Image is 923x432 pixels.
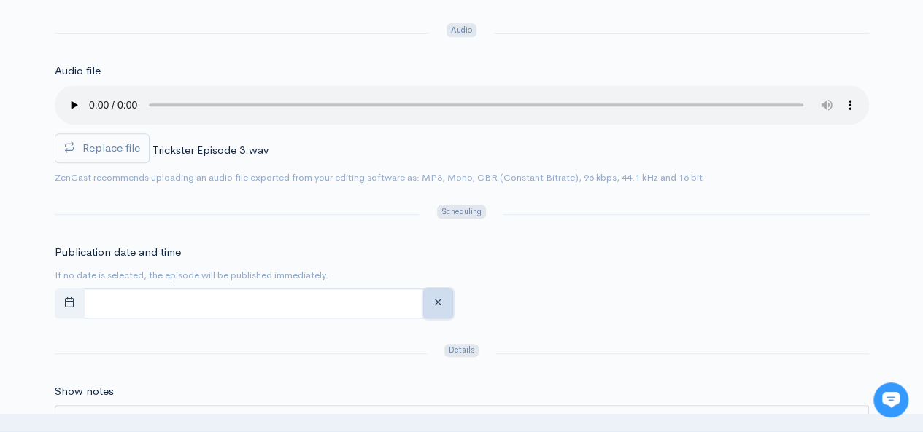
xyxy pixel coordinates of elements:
span: New conversation [94,202,175,213]
button: toggle [55,288,85,318]
h2: Just let us know if you need anything and we'll be happy to help! 🙂 [22,97,270,167]
h1: Hi 👋 [22,71,270,94]
span: Replace file [82,141,140,154]
label: Audio file [55,63,101,79]
span: Trickster Episode 3.wav [152,143,269,157]
label: Publication date and time [55,244,181,261]
small: If no date is selected, the episode will be published immediately. [55,269,328,281]
iframe: gist-messenger-bubble-iframe [873,382,908,417]
button: New conversation [23,193,269,222]
span: Audio [447,23,476,37]
button: clear [423,288,453,318]
span: Details [444,344,479,358]
span: Scheduling [437,205,485,219]
p: Find an answer quickly [20,250,272,267]
input: Search articles [42,274,260,303]
small: ZenCast recommends uploading an audio file exported from your editing software as: MP3, Mono, CBR... [55,171,703,184]
label: Show notes [55,383,114,400]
